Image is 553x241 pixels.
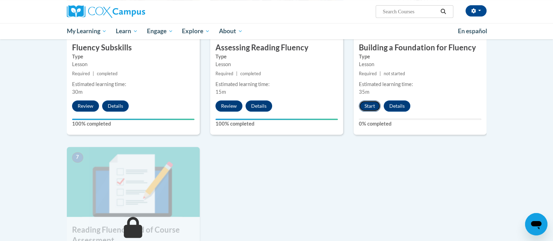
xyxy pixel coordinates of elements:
[210,42,343,53] h3: Assessing Reading Fluency
[147,27,173,35] span: Engage
[219,27,243,35] span: About
[72,71,90,76] span: Required
[142,23,178,39] a: Engage
[72,152,83,163] span: 7
[72,61,194,68] div: Lesson
[111,23,142,39] a: Learn
[458,27,487,35] span: En español
[93,71,94,76] span: |
[72,53,194,61] label: Type
[62,23,112,39] a: My Learning
[359,120,481,128] label: 0% completed
[359,89,369,95] span: 35m
[359,71,377,76] span: Required
[67,147,200,217] img: Course Image
[67,42,200,53] h3: Fluency Subskills
[215,71,233,76] span: Required
[382,7,438,16] input: Search Courses
[240,71,261,76] span: completed
[177,23,214,39] a: Explore
[72,89,83,95] span: 30m
[354,42,487,53] h3: Building a Foundation for Fluency
[384,71,405,76] span: not started
[116,27,138,35] span: Learn
[215,100,242,112] button: Review
[72,120,194,128] label: 100% completed
[525,213,547,235] iframe: Button to launch messaging window
[72,119,194,120] div: Your progress
[67,5,200,18] a: Cox Campus
[246,100,272,112] button: Details
[359,80,481,88] div: Estimated learning time:
[67,5,145,18] img: Cox Campus
[215,119,338,120] div: Your progress
[466,5,487,16] button: Account Settings
[215,61,338,68] div: Lesson
[215,120,338,128] label: 100% completed
[56,23,497,39] div: Main menu
[215,89,226,95] span: 15m
[215,80,338,88] div: Estimated learning time:
[72,80,194,88] div: Estimated learning time:
[72,100,99,112] button: Review
[359,100,381,112] button: Start
[182,27,210,35] span: Explore
[438,7,448,16] button: Search
[236,71,237,76] span: |
[359,61,481,68] div: Lesson
[97,71,118,76] span: completed
[66,27,107,35] span: My Learning
[453,24,492,38] a: En español
[102,100,129,112] button: Details
[214,23,247,39] a: About
[359,53,481,61] label: Type
[380,71,381,76] span: |
[384,100,410,112] button: Details
[215,53,338,61] label: Type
